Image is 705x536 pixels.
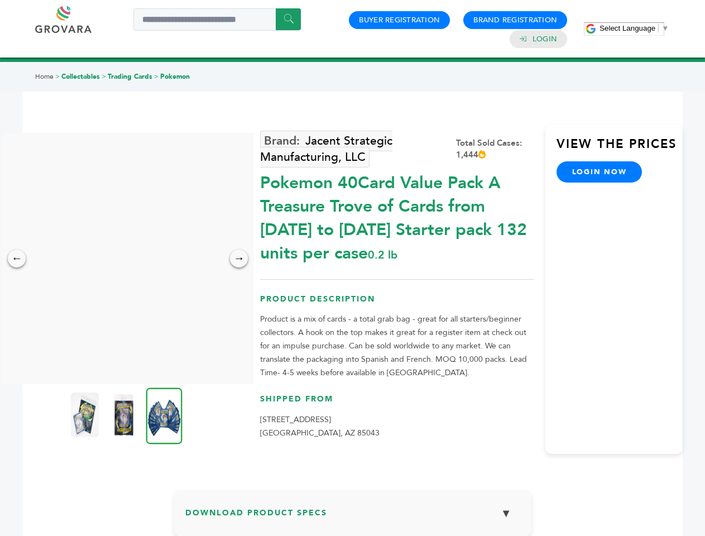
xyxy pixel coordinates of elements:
[102,72,106,81] span: >
[8,250,26,267] div: ←
[260,413,534,440] p: [STREET_ADDRESS] [GEOGRAPHIC_DATA], AZ 85043
[557,136,683,161] h3: View the Prices
[260,294,534,313] h3: Product Description
[260,394,534,413] h3: Shipped From
[160,72,190,81] a: Pokemon
[492,501,520,525] button: ▼
[146,387,183,444] img: Pokemon 40-Card Value Pack – A Treasure Trove of Cards from 1996 to 2024 - Starter pack! 132 unit...
[473,15,557,25] a: Brand Registration
[71,393,99,437] img: Pokemon 40-Card Value Pack – A Treasure Trove of Cards from 1996 to 2024 - Starter pack! 132 unit...
[456,137,534,161] div: Total Sold Cases: 1,444
[108,72,152,81] a: Trading Cards
[658,24,659,32] span: ​
[230,250,248,267] div: →
[35,72,54,81] a: Home
[55,72,60,81] span: >
[260,166,534,265] div: Pokemon 40Card Value Pack A Treasure Trove of Cards from [DATE] to [DATE] Starter pack 132 units ...
[133,8,301,31] input: Search a product or brand...
[600,24,655,32] span: Select Language
[533,34,557,44] a: Login
[154,72,159,81] span: >
[600,24,669,32] a: Select Language​
[260,313,534,380] p: Product is a mix of cards - a total grab bag - great for all starters/beginner collectors. A hook...
[359,15,440,25] a: Buyer Registration
[61,72,100,81] a: Collectables
[557,161,642,183] a: login now
[185,501,520,534] h3: Download Product Specs
[368,247,397,262] span: 0.2 lb
[661,24,669,32] span: ▼
[110,393,138,437] img: Pokemon 40-Card Value Pack – A Treasure Trove of Cards from 1996 to 2024 - Starter pack! 132 unit...
[260,131,392,167] a: Jacent Strategic Manufacturing, LLC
